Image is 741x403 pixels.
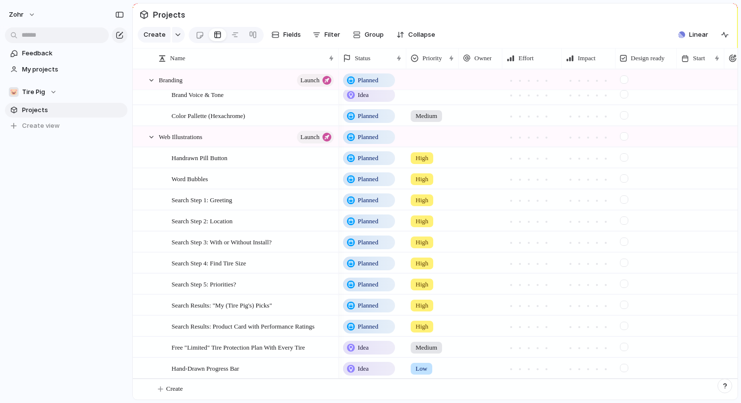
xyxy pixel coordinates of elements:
[5,62,127,77] a: My projects
[172,152,227,163] span: Handrawn Pill Button
[689,30,708,40] span: Linear
[9,87,19,97] div: 🐷
[358,259,378,268] span: Planned
[358,153,378,163] span: Planned
[170,53,185,63] span: Name
[416,343,437,353] span: Medium
[358,111,378,121] span: Planned
[358,237,378,247] span: Planned
[151,6,187,24] span: Projects
[172,362,239,374] span: Hand-Drawn Progress Bar
[358,132,378,142] span: Planned
[22,105,124,115] span: Projects
[358,322,378,332] span: Planned
[5,85,127,99] button: 🐷Tire Pig
[22,87,45,97] span: Tire Pig
[9,10,24,20] span: zohr
[358,195,378,205] span: Planned
[172,173,208,184] span: Word Bubbles
[416,237,428,247] span: High
[358,216,378,226] span: Planned
[172,257,246,268] span: Search Step 4: Find Tire Size
[416,195,428,205] span: High
[408,30,435,40] span: Collapse
[5,103,127,118] a: Projects
[358,75,378,85] span: Planned
[172,341,305,353] span: Free "Limited" Tire Protection Plan With Every Tire
[172,299,272,310] span: Search Results: "My (Tire Pig's) Picks"
[297,131,334,143] button: launch
[283,30,301,40] span: Fields
[674,27,712,42] button: Linear
[300,73,320,87] span: launch
[578,53,595,63] span: Impact
[309,27,344,43] button: Filter
[172,320,315,332] span: Search Results: Product Card with Performance Ratings
[416,111,437,121] span: Medium
[355,53,370,63] span: Status
[22,121,60,131] span: Create view
[348,27,389,43] button: Group
[172,194,232,205] span: Search Step 1: Greeting
[416,280,428,289] span: High
[416,301,428,310] span: High
[519,53,534,63] span: Effort
[166,384,183,394] span: Create
[416,322,428,332] span: High
[416,259,428,268] span: High
[4,7,41,23] button: zohr
[22,65,124,74] span: My projects
[358,301,378,310] span: Planned
[416,216,428,226] span: High
[358,90,369,100] span: Idea
[172,89,223,100] span: Brand Voice & Tone
[365,30,384,40] span: Group
[358,174,378,184] span: Planned
[358,343,369,353] span: Idea
[5,46,127,61] a: Feedback
[297,74,334,87] button: launch
[416,364,427,374] span: Low
[172,236,272,247] span: Search Step 3: With or Without Install?
[144,30,166,40] span: Create
[358,280,378,289] span: Planned
[138,27,171,43] button: Create
[159,131,202,142] span: Web Illustrations
[631,53,665,63] span: Design ready
[358,364,369,374] span: Idea
[416,153,428,163] span: High
[268,27,305,43] button: Fields
[159,74,182,85] span: Branding
[422,53,442,63] span: Priority
[172,278,236,289] span: Search Step 5: Priorities?
[693,53,705,63] span: Start
[324,30,340,40] span: Filter
[474,53,492,63] span: Owner
[300,130,320,144] span: launch
[416,174,428,184] span: High
[22,48,124,58] span: Feedback
[393,27,439,43] button: Collapse
[5,119,127,133] button: Create view
[172,215,233,226] span: Search Step 2: Location
[172,110,245,121] span: Color Pallette (Hexachrome)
